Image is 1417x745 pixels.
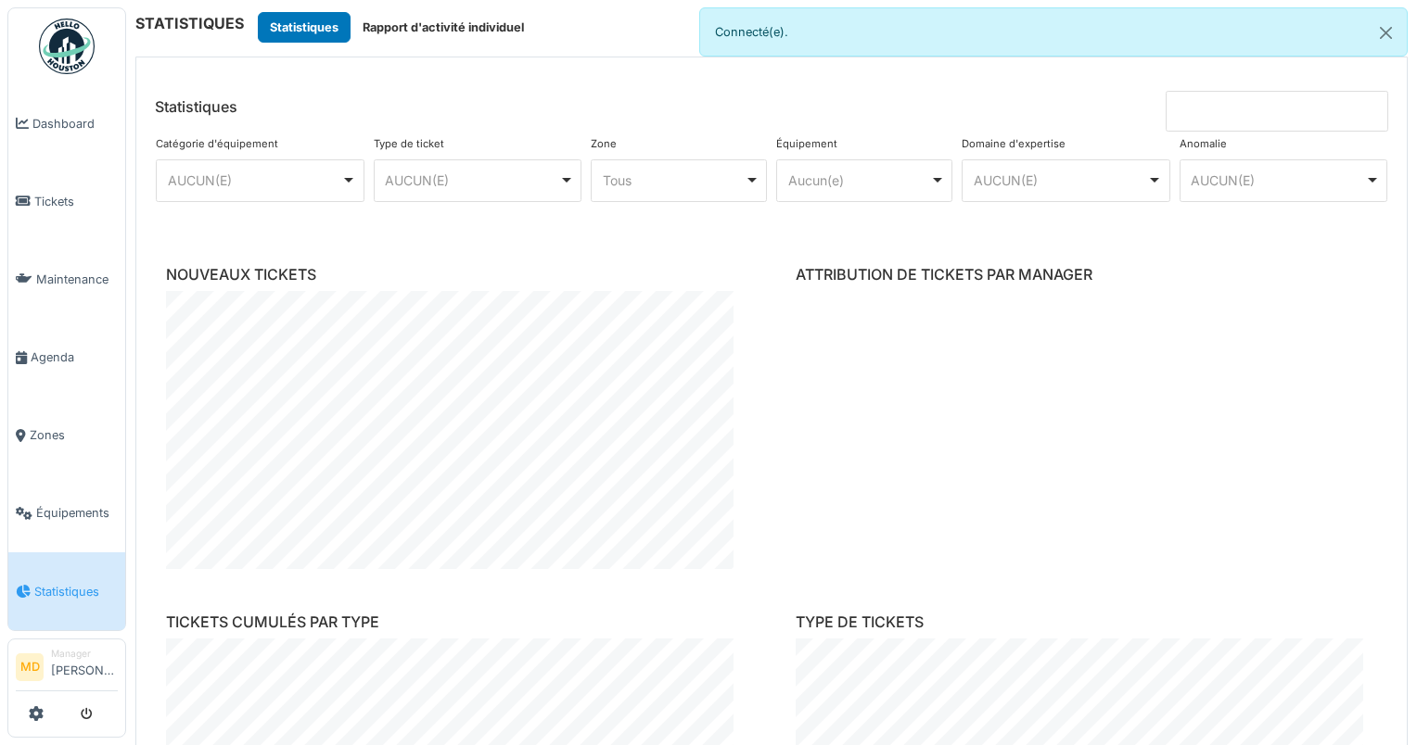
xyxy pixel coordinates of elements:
a: Maintenance [8,240,125,318]
div: Manager [51,647,118,661]
h6: STATISTIQUES [135,15,244,32]
a: Zones [8,397,125,474]
label: Catégorie d'équipement [156,136,278,152]
li: MD [16,653,44,681]
a: Statistiques [8,552,125,630]
button: Close [1365,8,1407,57]
a: MD Manager[PERSON_NAME] [16,647,118,691]
span: Statistiques [34,583,118,600]
span: Agenda [31,348,118,366]
a: Équipements [8,474,125,552]
div: Connecté(e). [699,7,1408,57]
div: AUCUN(E) [385,170,559,190]
label: Zone [591,136,617,152]
img: Badge_color-CXgf-gQk.svg [39,19,95,74]
label: Anomalie [1180,136,1227,152]
a: Tickets [8,162,125,240]
h6: Statistiques [155,98,237,116]
div: Aucun(e) [788,170,930,190]
button: Rapport d'activité individuel [351,12,536,43]
span: Maintenance [36,271,118,288]
label: Type de ticket [374,136,444,152]
div: Tous [603,170,745,190]
div: AUCUN(E) [1191,170,1365,190]
span: Équipements [36,504,118,522]
h6: TICKETS CUMULÉS PAR TYPE [166,613,747,631]
button: Statistiques [258,12,351,43]
span: Tickets [34,193,118,210]
span: Zones [30,426,118,444]
label: Domaine d'expertise [962,136,1066,152]
h6: NOUVEAUX TICKETS [166,266,747,284]
h6: ATTRIBUTION DE TICKETS PAR MANAGER [796,266,1377,284]
a: Dashboard [8,84,125,162]
li: [PERSON_NAME] [51,647,118,687]
span: Dashboard [32,115,118,133]
div: AUCUN(E) [168,170,342,190]
div: AUCUN(E) [974,170,1148,190]
h6: TYPE DE TICKETS [796,613,1377,631]
a: Agenda [8,319,125,397]
label: Équipement [776,136,837,152]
